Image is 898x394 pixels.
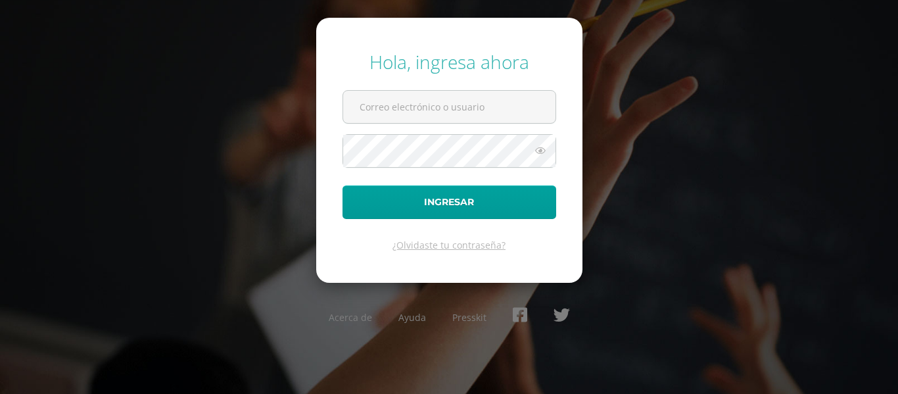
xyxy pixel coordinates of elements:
[343,91,555,123] input: Correo electrónico o usuario
[398,311,426,324] a: Ayuda
[343,185,556,219] button: Ingresar
[392,239,506,251] a: ¿Olvidaste tu contraseña?
[329,311,372,324] a: Acerca de
[452,311,486,324] a: Presskit
[343,49,556,74] div: Hola, ingresa ahora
